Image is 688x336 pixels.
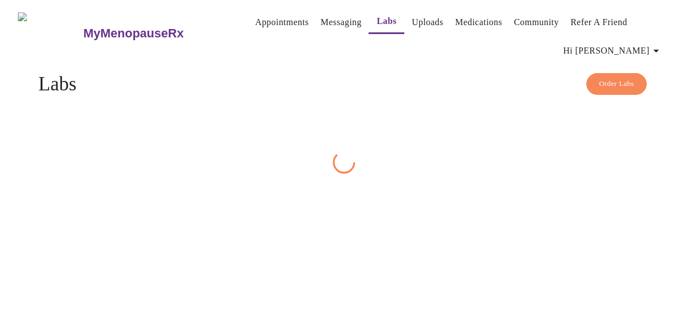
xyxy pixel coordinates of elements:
[451,11,507,33] button: Medications
[412,15,443,30] a: Uploads
[563,43,663,59] span: Hi [PERSON_NAME]
[571,15,628,30] a: Refer a Friend
[18,12,82,54] img: MyMenopauseRx Logo
[455,15,502,30] a: Medications
[251,11,313,33] button: Appointments
[407,11,448,33] button: Uploads
[509,11,563,33] button: Community
[514,15,559,30] a: Community
[39,73,649,95] h4: Labs
[377,13,397,29] a: Labs
[321,15,361,30] a: Messaging
[566,11,632,33] button: Refer a Friend
[559,40,667,62] button: Hi [PERSON_NAME]
[255,15,309,30] a: Appointments
[599,78,634,90] span: Order Labs
[82,14,228,53] a: MyMenopauseRx
[586,73,647,95] button: Order Labs
[369,10,404,34] button: Labs
[83,26,184,41] h3: MyMenopauseRx
[316,11,366,33] button: Messaging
